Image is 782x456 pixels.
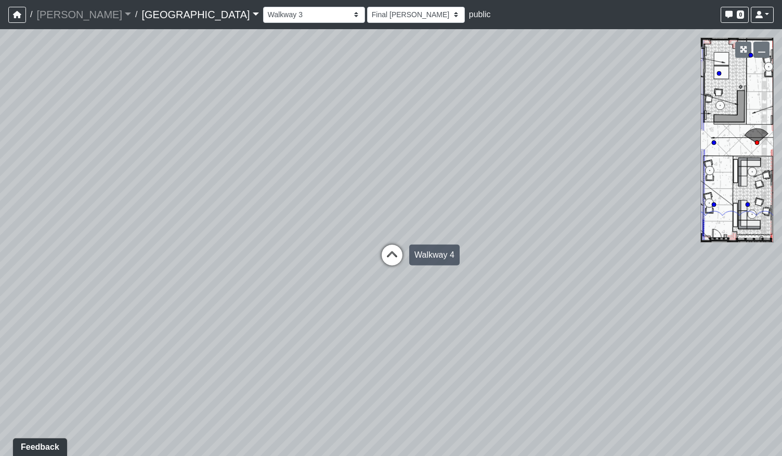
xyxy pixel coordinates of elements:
[409,245,460,265] div: Walkway 4
[737,10,744,19] span: 0
[8,435,69,456] iframe: Ybug feedback widget
[469,10,491,19] span: public
[36,4,131,25] a: [PERSON_NAME]
[141,4,258,25] a: [GEOGRAPHIC_DATA]
[131,4,141,25] span: /
[721,7,749,23] button: 0
[26,4,36,25] span: /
